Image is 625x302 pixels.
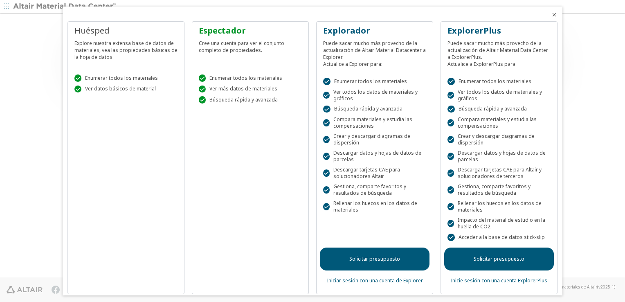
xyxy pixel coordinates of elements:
div:  [323,78,330,85]
font: Gestiona, comparte favoritos y resultados de búsqueda [458,183,551,196]
div:  [323,136,330,143]
font: Descargar tarjetas CAE para Altair y solucionadores de terceros [458,167,551,180]
div:  [323,92,330,99]
div: ExplorerPlus [447,25,551,36]
div:  [447,106,455,113]
button: Cerrar [551,11,558,18]
div: Cree una cuenta para ver el conjunto completo de propiedades. [199,36,302,54]
font: Búsqueda rápida y avanzada [209,97,278,103]
div: Huésped [74,25,178,36]
div: Explore nuestra extensa base de datos de materiales, vea las propiedades básicas de la hoja de da... [74,36,178,61]
font: Crear y descargar diagramas de dispersión [333,133,426,146]
font: Descargar datos y hojas de datos de parcelas [333,150,426,163]
font: Rellenar los huecos en los datos de materiales [458,200,551,213]
a: Iniciar sesión con una cuenta de Explorer [327,277,423,284]
div:  [447,234,455,241]
div: Explorador [323,25,426,36]
a: Solicitar presupuesto [320,248,429,270]
div:  [323,119,330,126]
font: Enumerar todos los materiales [209,75,282,81]
div:  [199,74,206,82]
div:  [323,153,330,160]
font: Ver todos los datos de materiales y gráficos [458,89,551,102]
font: Impacto del material de estudio en la huella de CO2 [458,217,551,230]
font: Compara materiales y estudia las compensaciones [458,116,551,129]
font: Enumerar todos los materiales [459,78,531,85]
div:  [74,86,82,93]
a: Inicie sesión con una cuenta ExplorerPlus [451,277,547,284]
font: Búsqueda rápida y avanzada [459,106,527,112]
font: Acceder a la base de datos stick-slip [459,234,545,241]
font: Enumerar todos los materiales [334,78,407,85]
div:  [447,92,454,99]
div:  [447,136,454,143]
div: Puede sacar mucho más provecho de la actualización de Altair Material Data Center a ExplorerPlus.... [447,36,551,68]
div:  [323,169,330,177]
font: Rellenar los huecos en los datos de materiales [333,200,426,213]
div:  [199,86,206,93]
div:  [447,119,454,126]
font: Ver todos los datos de materiales y gráficos [333,89,426,102]
font: Descargar datos y hojas de datos de parcelas [458,150,551,163]
div:  [447,186,454,194]
div: Espectador [199,25,302,36]
div:  [323,203,330,210]
div:  [74,74,82,82]
font: Ver más datos de materiales [209,86,277,92]
font: Compara materiales y estudia las compensaciones [333,116,426,129]
div:  [447,169,454,177]
div:  [447,153,454,160]
a: Solicitar presupuesto [444,248,554,270]
div: Puede sacar mucho más provecho de la actualización de Altair Material Datacenter a Explorer. Actu... [323,36,426,68]
div:  [323,106,330,113]
font: Búsqueda rápida y avanzada [334,106,402,112]
div:  [447,220,454,227]
div:  [323,186,330,194]
font: Ver datos básicos de material [85,86,156,92]
div:  [447,78,455,85]
div:  [447,203,454,210]
font: Gestiona, comparte favoritos y resultados de búsqueda [333,183,426,196]
font: Crear y descargar diagramas de dispersión [458,133,551,146]
font: Enumerar todos los materiales [85,75,158,81]
font: Descargar tarjetas CAE para solucionadores Altair [333,167,426,180]
div:  [199,96,206,104]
